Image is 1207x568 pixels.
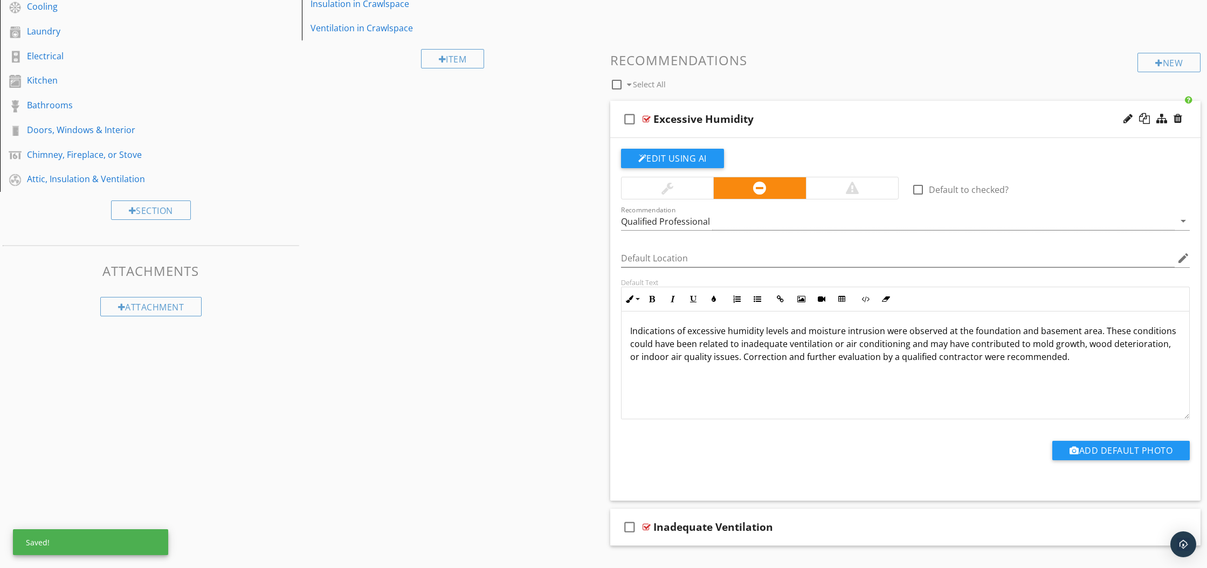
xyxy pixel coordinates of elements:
[621,250,1175,267] input: Default Location
[1177,252,1190,265] i: edit
[663,289,683,309] button: Italic (⌘I)
[1052,441,1190,460] button: Add Default Photo
[642,289,663,309] button: Bold (⌘B)
[27,50,251,63] div: Electrical
[747,289,768,309] button: Unordered List
[621,149,724,168] button: Edit Using AI
[832,289,852,309] button: Insert Table
[727,289,747,309] button: Ordered List
[111,200,191,220] div: Section
[653,113,754,126] div: Excessive Humidity
[27,74,251,87] div: Kitchen
[875,289,896,309] button: Clear Formatting
[27,25,251,38] div: Laundry
[1177,214,1190,227] i: arrow_drop_down
[13,529,168,555] div: Saved!
[703,289,724,309] button: Colors
[621,106,638,132] i: check_box_outline_blank
[421,49,485,68] div: Item
[791,289,811,309] button: Insert Image (⌘P)
[683,289,703,309] button: Underline (⌘U)
[610,53,1201,67] h3: Recommendations
[770,289,791,309] button: Insert Link (⌘K)
[27,172,251,185] div: Attic, Insulation & Ventilation
[27,123,251,136] div: Doors, Windows & Interior
[1137,53,1201,72] div: New
[311,22,558,34] div: Ventilation in Crawlspace
[621,514,638,540] i: check_box_outline_blank
[1170,531,1196,557] div: Open Intercom Messenger
[811,289,832,309] button: Insert Video
[27,99,251,112] div: Bathrooms
[621,217,710,226] div: Qualified Professional
[929,184,1009,195] label: Default to checked?
[855,289,875,309] button: Code View
[653,521,773,534] div: Inadequate Ventilation
[630,324,1181,363] p: Indications of excessive humidity levels and moisture intrusion were observed at the foundation a...
[100,297,202,316] div: Attachment
[621,278,1190,287] div: Default Text
[27,148,251,161] div: Chimney, Fireplace, or Stove
[633,79,666,89] span: Select All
